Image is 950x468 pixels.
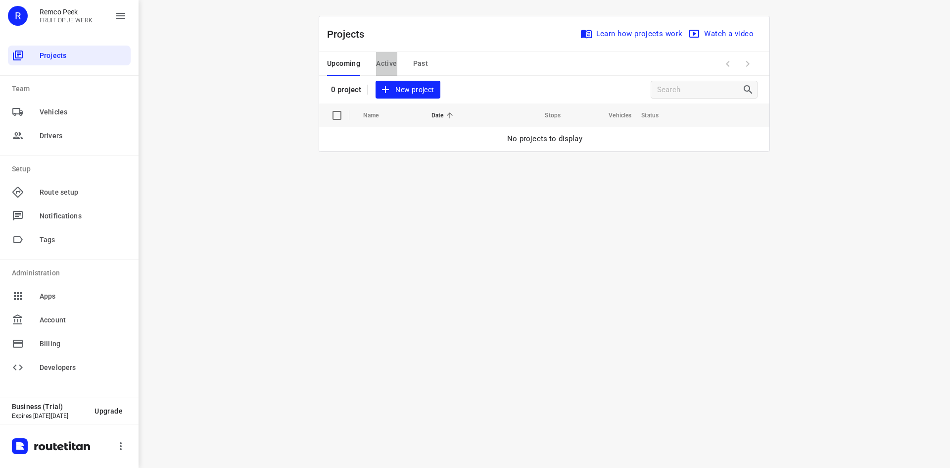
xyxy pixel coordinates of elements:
span: Stops [532,109,561,121]
p: Business (Trial) [12,403,87,411]
span: Upgrade [95,407,123,415]
div: Billing [8,334,131,354]
p: Team [12,84,131,94]
div: Search [742,84,757,96]
span: Vehicles [596,109,631,121]
span: Upcoming [327,57,360,70]
span: Developers [40,363,127,373]
span: Active [376,57,397,70]
div: Vehicles [8,102,131,122]
span: Billing [40,339,127,349]
p: FRUIT OP JE WERK [40,17,93,24]
p: 0 project [331,85,361,94]
div: Apps [8,286,131,306]
p: Setup [12,164,131,174]
div: Route setup [8,182,131,202]
div: Projects [8,46,131,65]
span: Route setup [40,187,127,198]
span: Account [40,315,127,325]
button: Upgrade [87,402,131,420]
div: Notifications [8,206,131,226]
span: Next Page [738,54,758,74]
div: R [8,6,28,26]
span: Status [641,109,671,121]
span: Tags [40,235,127,245]
span: Notifications [40,211,127,221]
span: Name [363,109,392,121]
span: Projects [40,51,127,61]
div: Tags [8,230,131,250]
span: Previous Page [718,54,738,74]
span: Apps [40,291,127,302]
p: Administration [12,268,131,278]
p: Remco Peek [40,8,93,16]
span: New project [381,84,434,96]
div: Drivers [8,126,131,146]
p: Expires [DATE][DATE] [12,413,87,419]
span: Date [431,109,457,121]
p: Projects [327,27,373,42]
input: Search projects [657,82,742,98]
button: New project [376,81,440,99]
div: Account [8,310,131,330]
span: Drivers [40,131,127,141]
span: Vehicles [40,107,127,117]
span: Past [413,57,428,70]
div: Developers [8,358,131,377]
